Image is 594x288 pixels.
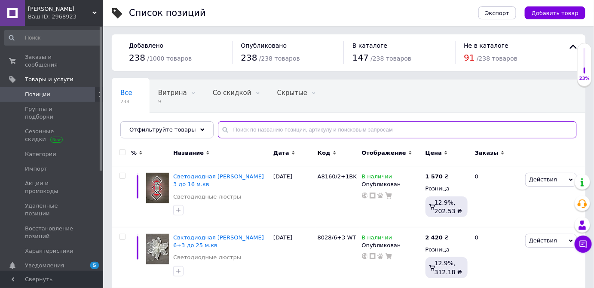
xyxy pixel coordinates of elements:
span: Импорт [25,165,47,173]
span: Добавлено [129,42,163,49]
span: В наличии [362,234,392,243]
span: 238 [129,52,145,63]
span: / 238 товаров [477,55,517,62]
div: Опубликован [362,181,421,188]
a: Светодиодные люстры [173,193,241,201]
span: Заказы и сообщения [25,53,80,69]
span: Не в каталоге [464,42,509,49]
div: Розница [426,185,468,193]
span: 12.9%, 202.53 ₴ [435,199,462,214]
a: Светодиодные люстры [173,254,241,261]
span: Категории [25,150,56,158]
span: Действия [529,176,557,183]
div: 23% [578,76,591,82]
a: Свктодиодная [PERSON_NAME] 6+3 до 25 м.кв [173,234,264,248]
b: 2 420 [426,234,443,241]
span: / 238 товаров [370,55,411,62]
span: Aleksandra_flash [28,5,92,13]
span: Витрина [158,89,187,97]
span: Удаленные позиции [25,202,80,218]
span: Отфильтруйте товары [129,126,196,133]
img: Свктодиодная люстра Листочки 6+3 до 25 м.кв [146,234,169,264]
span: Со скидкой [213,89,251,97]
span: 8028/6+3 WT [318,234,356,241]
div: Опубликован [362,242,421,249]
span: Уведомления [25,262,64,270]
button: Чат с покупателем [575,236,592,253]
button: Экспорт [478,6,516,19]
span: Товары и услуги [25,76,73,83]
img: Светодиодная люстра Квадрати 3 до 16 м.кв [146,173,169,203]
div: Ваш ID: 2968923 [28,13,103,21]
span: Заказы [475,149,499,157]
div: [DATE] [271,166,315,227]
span: 238 [241,52,257,63]
span: / 1000 товаров [147,55,192,62]
span: Скрытые [277,89,308,97]
span: Восстановление позиций [25,225,80,240]
span: Цена [426,149,442,157]
span: Действия [529,237,557,244]
span: В каталоге [352,42,387,49]
span: Название [173,149,204,157]
input: Поиск [4,30,101,46]
span: Добавить товар [532,10,579,16]
div: ₴ [426,234,449,242]
span: Все [120,89,132,97]
span: 9 [158,98,187,105]
div: 0 [470,166,523,227]
span: Позиции [25,91,50,98]
span: Акции и промокоды [25,180,80,195]
span: В наличии [362,173,392,182]
span: % [131,149,137,157]
b: 1 570 [426,173,443,180]
span: 12.9%, 312.18 ₴ [435,260,462,275]
span: 5 [90,262,99,269]
div: Розница [426,246,468,254]
span: Дата [273,149,289,157]
span: Опубликовано [241,42,287,49]
span: 91 [464,52,475,63]
span: / 238 товаров [259,55,300,62]
a: Светодиодная [PERSON_NAME] 3 до 16 м.кв [173,173,264,187]
span: 238 [120,98,132,105]
div: Список позиций [129,9,206,18]
span: Сезонные скидки [25,128,80,143]
input: Поиск по названию позиции, артикулу и поисковым запросам [218,121,577,138]
span: Отображение [362,149,406,157]
span: Группы и подборки [25,105,80,121]
span: Экспорт [485,10,509,16]
button: Добавить товар [525,6,585,19]
span: 147 [352,52,369,63]
span: Характеристики [25,247,73,255]
span: Код [318,149,331,157]
span: A8160/2+1BK [318,173,357,180]
div: ₴ [426,173,449,181]
span: Опубликованные [120,122,179,129]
